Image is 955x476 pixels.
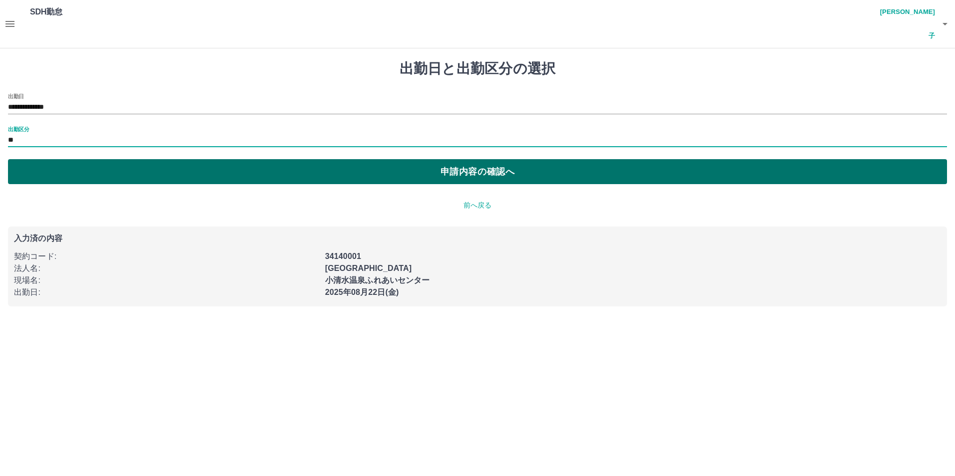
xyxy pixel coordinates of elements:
[8,125,29,133] label: 出勤区分
[14,274,319,286] p: 現場名 :
[8,159,947,184] button: 申請内容の確認へ
[14,262,319,274] p: 法人名 :
[325,264,412,272] b: [GEOGRAPHIC_DATA]
[14,250,319,262] p: 契約コード :
[325,288,399,296] b: 2025年08月22日(金)
[8,60,947,77] h1: 出勤日と出勤区分の選択
[14,235,941,242] p: 入力済の内容
[8,92,24,100] label: 出勤日
[325,276,430,284] b: 小清水温泉ふれあいセンター
[8,200,947,211] p: 前へ戻る
[325,252,361,260] b: 34140001
[14,286,319,298] p: 出勤日 :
